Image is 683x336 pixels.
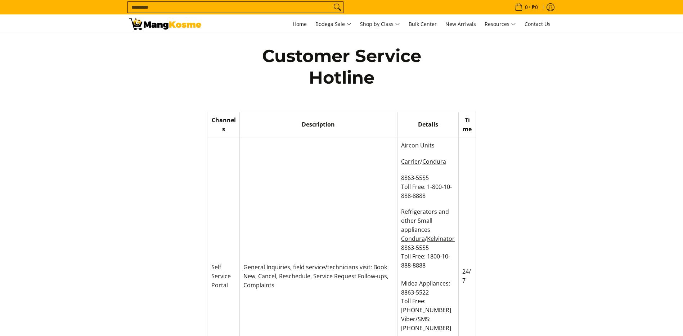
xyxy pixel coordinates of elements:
p: Aircon Units [401,141,455,157]
span: New Arrivals [445,21,476,27]
a: Condura [422,158,446,165]
a: Condura [401,235,425,243]
td: Description [239,112,397,137]
td: Channels [208,112,239,137]
nav: Main Menu [208,14,554,34]
span: Bodega Sale [315,20,351,29]
img: Customer Service Hotline | Mang Kosme [129,18,201,30]
a: Bodega Sale [312,14,355,34]
button: Search [332,2,343,13]
h1: Customer Service Hotline [237,45,446,88]
p: / [401,157,455,173]
a: Kelvinator [427,235,455,243]
span: Resources [485,20,516,29]
span: Home [293,21,307,27]
a: Bulk Center [405,14,440,34]
div: 24/7 [462,267,472,285]
span: 0 [524,5,529,10]
div: Self Service Portal [211,263,236,289]
td: Details [397,112,459,137]
a: Resources [481,14,520,34]
div: General Inquiries, field service/technicians visit: Book New, Cancel, Reschedule, Service Request... [243,263,394,289]
a: Carrier [401,158,420,165]
a: Midea Appliances [401,279,449,287]
span: ₱0 [531,5,539,10]
span: Bulk Center [409,21,437,27]
p: 8863-5555 Toll Free: 1-800-10-888-8888 [401,173,455,207]
a: New Arrivals [442,14,480,34]
span: Contact Us [525,21,551,27]
a: Shop by Class [356,14,404,34]
a: Contact Us [521,14,554,34]
td: Time [459,112,476,137]
span: Shop by Class [360,20,400,29]
span: • [513,3,540,11]
a: Home [289,14,310,34]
